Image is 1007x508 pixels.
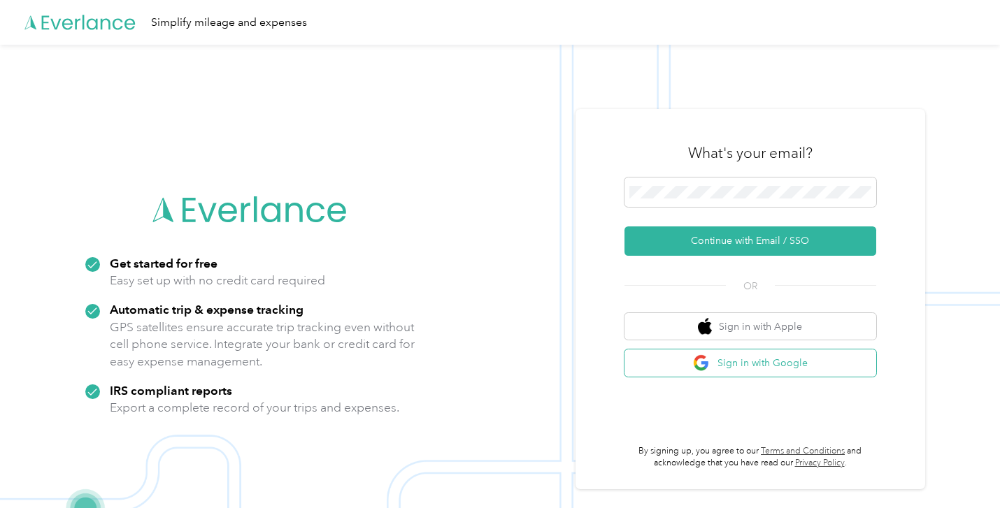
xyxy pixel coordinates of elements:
p: Easy set up with no credit card required [110,272,325,289]
button: google logoSign in with Google [624,349,876,377]
p: By signing up, you agree to our and acknowledge that you have read our . [624,445,876,470]
button: apple logoSign in with Apple [624,313,876,340]
p: Export a complete record of your trips and expenses. [110,399,399,416]
img: apple logo [698,318,712,335]
strong: IRS compliant reports [110,383,232,398]
strong: Get started for free [110,256,217,270]
a: Terms and Conditions [761,446,845,456]
span: OR [726,279,775,293]
img: google logo [693,354,710,372]
div: Simplify mileage and expenses [151,14,307,31]
p: GPS satellites ensure accurate trip tracking even without cell phone service. Integrate your bank... [110,319,415,370]
button: Continue with Email / SSO [624,226,876,256]
a: Privacy Policy [795,458,845,468]
h3: What's your email? [688,143,813,163]
strong: Automatic trip & expense tracking [110,302,303,317]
